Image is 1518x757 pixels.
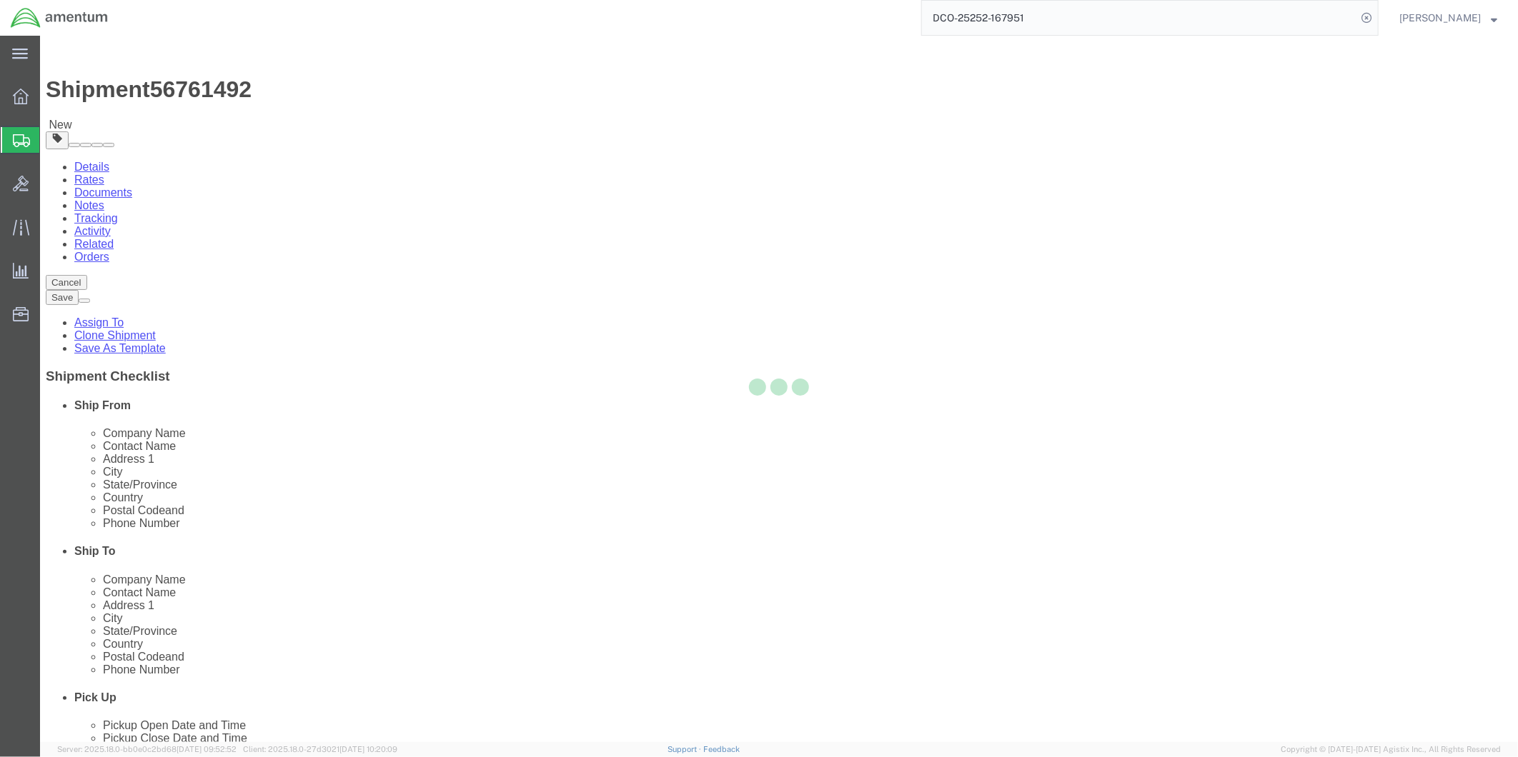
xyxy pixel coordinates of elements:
[1399,9,1498,26] button: [PERSON_NAME]
[57,745,237,753] span: Server: 2025.18.0-bb0e0c2bd68
[668,745,703,753] a: Support
[703,745,740,753] a: Feedback
[243,745,397,753] span: Client: 2025.18.0-27d3021
[922,1,1356,35] input: Search for shipment number, reference number
[10,7,109,29] img: logo
[339,745,397,753] span: [DATE] 10:20:09
[1399,10,1481,26] span: Kenneth Wicker
[177,745,237,753] span: [DATE] 09:52:52
[1281,743,1501,756] span: Copyright © [DATE]-[DATE] Agistix Inc., All Rights Reserved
